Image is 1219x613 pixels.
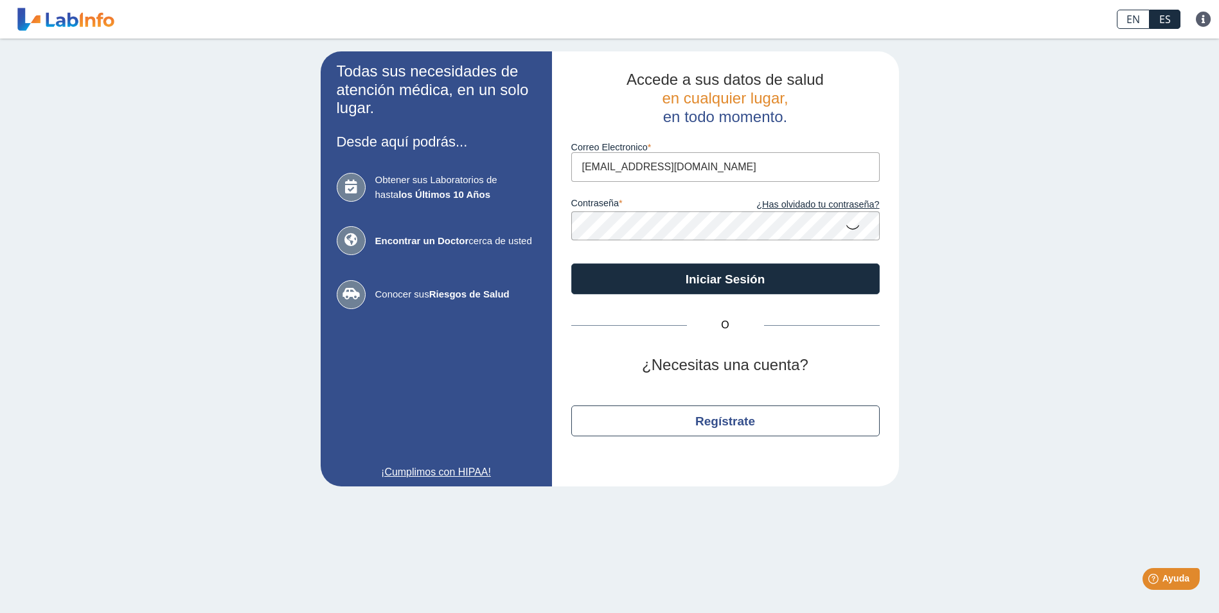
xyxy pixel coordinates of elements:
[725,198,880,212] a: ¿Has olvidado tu contraseña?
[1105,563,1205,599] iframe: Help widget launcher
[1117,10,1150,29] a: EN
[337,465,536,480] a: ¡Cumplimos con HIPAA!
[571,198,725,212] label: contraseña
[375,173,536,202] span: Obtener sus Laboratorios de hasta
[571,142,880,152] label: Correo Electronico
[571,263,880,294] button: Iniciar Sesión
[687,317,764,333] span: O
[663,108,787,125] span: en todo momento.
[375,234,536,249] span: cerca de usted
[571,356,880,375] h2: ¿Necesitas una cuenta?
[429,289,510,299] b: Riesgos de Salud
[337,62,536,118] h2: Todas sus necesidades de atención médica, en un solo lugar.
[571,405,880,436] button: Regístrate
[337,134,536,150] h3: Desde aquí podrás...
[375,287,536,302] span: Conocer sus
[375,235,469,246] b: Encontrar un Doctor
[398,189,490,200] b: los Últimos 10 Años
[662,89,788,107] span: en cualquier lugar,
[627,71,824,88] span: Accede a sus datos de salud
[1150,10,1180,29] a: ES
